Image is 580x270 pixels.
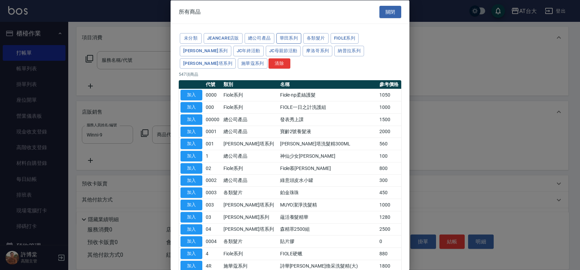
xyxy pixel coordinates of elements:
[180,187,202,198] button: 加入
[180,175,202,186] button: 加入
[266,45,301,56] button: JC母親節活動
[378,113,401,126] td: 1500
[278,126,378,138] td: 寶齡2號養髮液
[278,138,378,150] td: [PERSON_NAME]塔洗髮精300ML
[222,113,278,126] td: 總公司產品
[204,33,243,44] button: JeanCare店販
[204,223,222,236] td: 04
[378,199,401,211] td: 1000
[278,162,378,174] td: Fiole慕[PERSON_NAME]
[204,89,222,101] td: 0000
[222,186,278,199] td: 各類髮片
[204,162,222,174] td: 02
[222,247,278,260] td: Fiole系列
[245,33,274,44] button: 總公司產品
[378,186,401,199] td: 450
[278,80,378,89] th: 名稱
[204,113,222,126] td: 00000
[233,45,264,56] button: JC年終活動
[378,101,401,113] td: 1000
[238,58,267,69] button: 施華蔻系列
[378,138,401,150] td: 560
[378,126,401,138] td: 2000
[331,33,359,44] button: Fiole系列
[180,248,202,259] button: 加入
[278,113,378,126] td: 發表秀上課
[204,150,222,162] td: 1
[222,211,278,223] td: [PERSON_NAME]系列
[278,247,378,260] td: FIOLE硬蠟
[378,223,401,236] td: 2500
[180,33,202,44] button: 未分類
[378,89,401,101] td: 1050
[379,5,401,18] button: 關閉
[278,89,378,101] td: Fiole-np柔絲護髮
[204,199,222,211] td: 003
[179,71,401,77] p: 547 項商品
[180,212,202,222] button: 加入
[180,90,202,100] button: 加入
[278,235,378,247] td: 貼片膠
[204,126,222,138] td: 0001
[303,45,332,56] button: 摩洛哥系列
[278,223,378,236] td: 森精萃2500組
[180,102,202,113] button: 加入
[180,58,236,69] button: [PERSON_NAME]塔系列
[179,8,201,15] span: 所有商品
[278,101,378,113] td: FIOLE一日之計洗護組
[276,33,302,44] button: 華田系列
[222,235,278,247] td: 各類髮片
[204,80,222,89] th: 代號
[222,89,278,101] td: Fiole系列
[204,138,222,150] td: 001
[378,247,401,260] td: 880
[204,101,222,113] td: 000
[222,199,278,211] td: [PERSON_NAME]塔系列
[204,247,222,260] td: 4
[222,150,278,162] td: 總公司產品
[222,162,278,174] td: Fiole系列
[222,101,278,113] td: Fiole系列
[303,33,329,44] button: 各類髮片
[222,138,278,150] td: [PERSON_NAME]塔系列
[180,114,202,125] button: 加入
[180,126,202,137] button: 加入
[222,223,278,236] td: [PERSON_NAME]塔系列
[378,235,401,247] td: 0
[278,186,378,199] td: 鉑金珠珠
[180,224,202,235] button: 加入
[204,235,222,247] td: 0004
[204,211,222,223] td: 03
[278,199,378,211] td: MUYO潔淨洗髮精
[378,211,401,223] td: 1280
[269,58,290,69] button: 清除
[204,186,222,199] td: 0003
[222,174,278,187] td: 總公司產品
[180,45,231,56] button: [PERSON_NAME]系列
[180,151,202,161] button: 加入
[222,80,278,89] th: 類別
[334,45,364,56] button: 納普拉系列
[378,80,401,89] th: 參考價格
[180,163,202,173] button: 加入
[378,162,401,174] td: 800
[278,174,378,187] td: 綠意頭皮水小罐
[278,150,378,162] td: 神仙少女[PERSON_NAME]
[278,211,378,223] td: 蘊活養髮精華
[378,150,401,162] td: 100
[222,126,278,138] td: 總公司產品
[180,200,202,210] button: 加入
[378,174,401,187] td: 300
[180,236,202,247] button: 加入
[180,139,202,149] button: 加入
[204,174,222,187] td: 0002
